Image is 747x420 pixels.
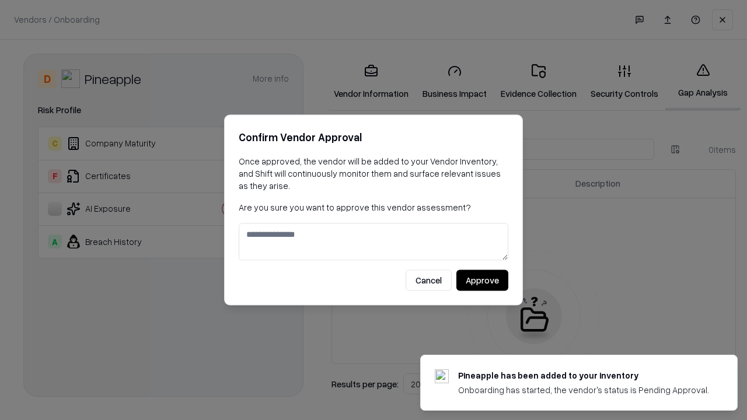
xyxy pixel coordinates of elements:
div: Pineapple has been added to your inventory [458,369,709,381]
p: Once approved, the vendor will be added to your Vendor Inventory, and Shift will continuously mon... [239,155,508,192]
div: Onboarding has started, the vendor's status is Pending Approval. [458,384,709,396]
img: pineappleenergy.com [435,369,449,383]
p: Are you sure you want to approve this vendor assessment? [239,201,508,213]
button: Approve [456,270,508,291]
h2: Confirm Vendor Approval [239,129,508,146]
button: Cancel [406,270,452,291]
